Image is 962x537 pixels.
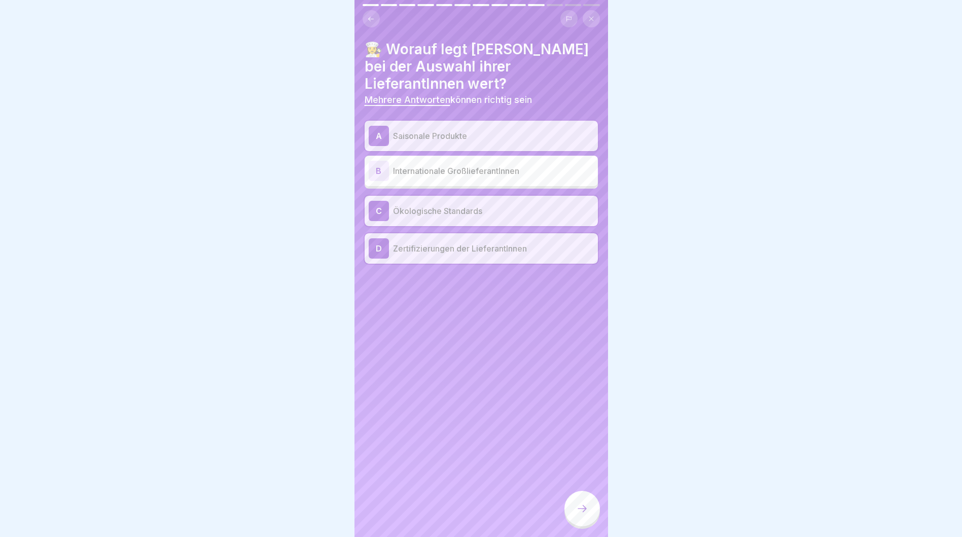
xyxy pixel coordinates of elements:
p: Saisonale Produkte [393,130,594,142]
div: A [369,126,389,146]
div: D [369,238,389,259]
p: Internationale GroßlieferantInnen [393,165,594,177]
p: Zertifizierungen der LieferantInnen [393,242,594,255]
p: Ökologische Standards [393,205,594,217]
span: Mehrere Antworten [365,94,450,105]
h4: 👩‍🍳 Worauf legt [PERSON_NAME] bei der Auswahl ihrer LieferantInnen wert? [365,41,598,92]
div: B [369,161,389,181]
p: können richtig sein [365,94,598,105]
div: C [369,201,389,221]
